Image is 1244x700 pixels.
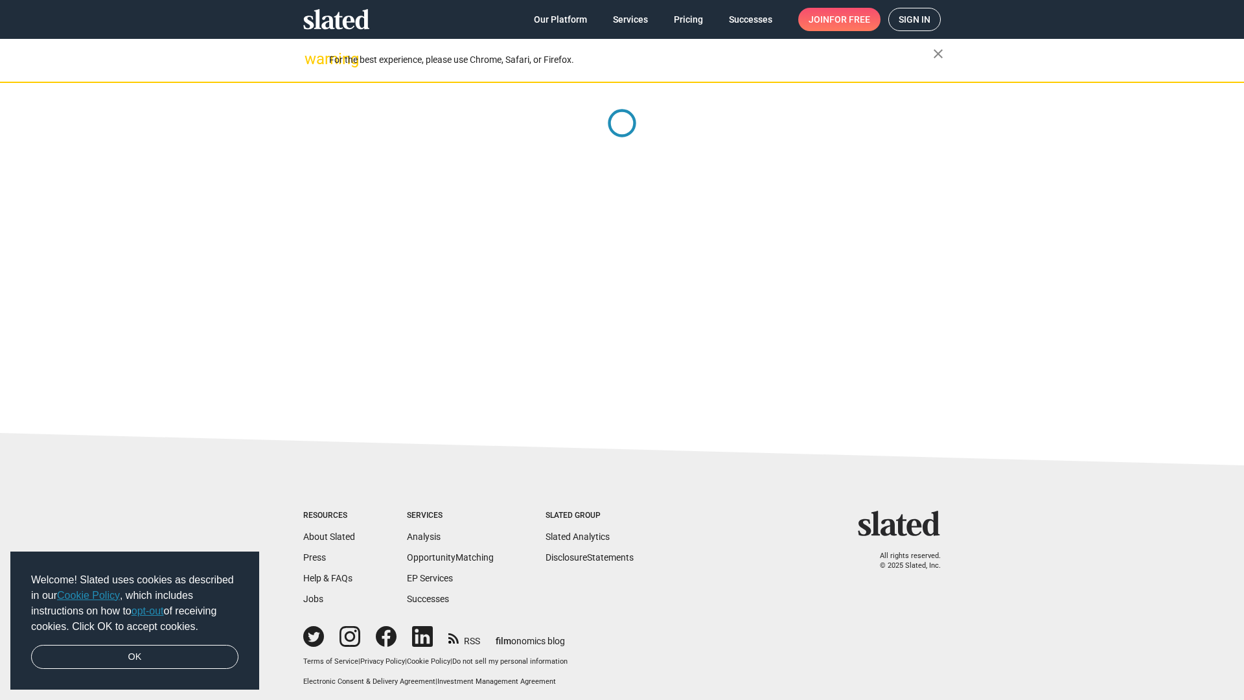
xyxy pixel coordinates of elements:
[829,8,870,31] span: for free
[407,594,449,604] a: Successes
[31,645,238,670] a: dismiss cookie message
[809,8,870,31] span: Join
[729,8,772,31] span: Successes
[930,46,946,62] mat-icon: close
[303,594,323,604] a: Jobs
[10,552,259,690] div: cookieconsent
[496,636,511,646] span: film
[798,8,881,31] a: Joinfor free
[546,552,634,563] a: DisclosureStatements
[305,51,320,67] mat-icon: warning
[496,625,565,647] a: filmonomics blog
[303,531,355,542] a: About Slated
[303,511,355,521] div: Resources
[329,51,933,69] div: For the best experience, please use Chrome, Safari, or Firefox.
[31,572,238,635] span: Welcome! Slated uses cookies as described in our , which includes instructions on how to of recei...
[358,657,360,666] span: |
[303,657,358,666] a: Terms of Service
[866,552,941,570] p: All rights reserved. © 2025 Slated, Inc.
[448,627,480,647] a: RSS
[546,511,634,521] div: Slated Group
[57,590,120,601] a: Cookie Policy
[407,552,494,563] a: OpportunityMatching
[719,8,783,31] a: Successes
[303,552,326,563] a: Press
[360,657,405,666] a: Privacy Policy
[437,677,556,686] a: Investment Management Agreement
[603,8,658,31] a: Services
[524,8,597,31] a: Our Platform
[407,573,453,583] a: EP Services
[405,657,407,666] span: |
[303,573,352,583] a: Help & FAQs
[435,677,437,686] span: |
[534,8,587,31] span: Our Platform
[450,657,452,666] span: |
[452,657,568,667] button: Do not sell my personal information
[613,8,648,31] span: Services
[546,531,610,542] a: Slated Analytics
[663,8,713,31] a: Pricing
[303,677,435,686] a: Electronic Consent & Delivery Agreement
[407,511,494,521] div: Services
[899,8,930,30] span: Sign in
[407,531,441,542] a: Analysis
[888,8,941,31] a: Sign in
[674,8,703,31] span: Pricing
[132,605,164,616] a: opt-out
[407,657,450,666] a: Cookie Policy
